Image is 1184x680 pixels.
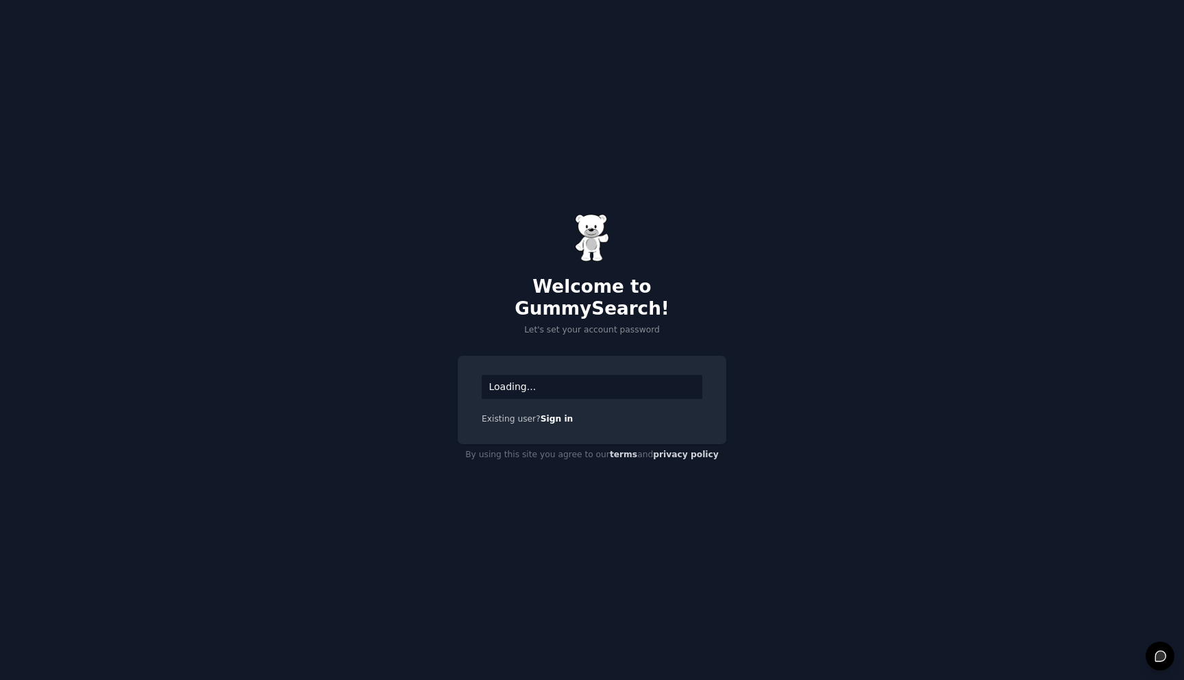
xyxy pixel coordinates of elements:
[458,276,726,319] h2: Welcome to GummySearch!
[482,375,702,399] div: Loading...
[482,414,541,424] span: Existing user?
[653,450,719,459] a: privacy policy
[458,444,726,466] div: By using this site you agree to our and
[541,414,573,424] a: Sign in
[575,214,609,262] img: Gummy Bear
[610,450,637,459] a: terms
[458,324,726,337] p: Let's set your account password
